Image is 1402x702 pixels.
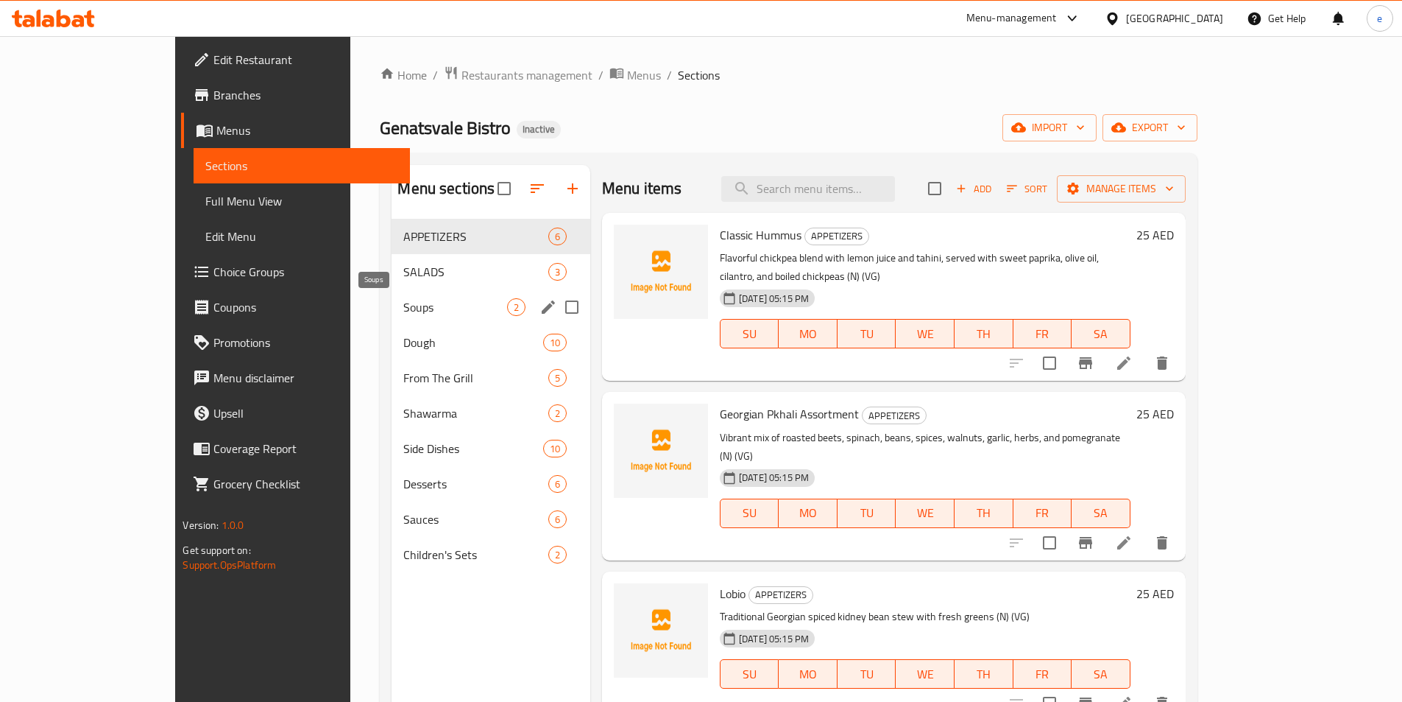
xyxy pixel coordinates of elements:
[733,632,815,646] span: [DATE] 05:15 PM
[902,664,949,685] span: WE
[726,502,773,524] span: SU
[403,263,548,281] span: SALADS
[838,319,896,348] button: TU
[720,583,746,605] span: Lobio
[838,659,896,689] button: TU
[213,369,397,387] span: Menu disclaimer
[489,173,520,204] span: Select all sections
[181,325,409,360] a: Promotions
[205,228,397,245] span: Edit Menu
[960,502,1008,524] span: TH
[403,369,548,387] div: From The Grill
[216,122,397,139] span: Menus
[919,173,950,204] span: Select section
[549,371,566,385] span: 5
[602,178,682,200] h2: Menu items
[213,475,397,493] span: Grocery Checklist
[733,292,815,306] span: [DATE] 05:15 PM
[950,178,997,200] button: Add
[403,404,548,422] span: Shawarma
[1034,527,1065,558] span: Select to update
[805,228,868,245] span: APPETIZERS
[1126,10,1223,27] div: [GEOGRAPHIC_DATA]
[549,513,566,527] span: 6
[1034,348,1065,379] span: Select to update
[194,219,409,254] a: Edit Menu
[720,659,779,689] button: SU
[966,10,1057,27] div: Menu-management
[222,516,244,535] span: 1.0.0
[181,42,409,77] a: Edit Restaurant
[392,325,590,360] div: Dough10
[843,502,891,524] span: TU
[403,440,542,457] div: Side Dishes
[843,664,891,685] span: TU
[843,323,891,345] span: TU
[517,121,561,138] div: Inactive
[896,659,955,689] button: WE
[549,230,566,244] span: 6
[181,254,409,289] a: Choice Groups
[1013,659,1072,689] button: FR
[1077,502,1125,524] span: SA
[960,664,1008,685] span: TH
[627,66,661,84] span: Menus
[720,319,779,348] button: SU
[194,148,409,183] a: Sections
[785,502,832,524] span: MO
[549,477,566,491] span: 6
[1102,114,1197,141] button: export
[403,510,548,528] span: Sauces
[537,296,559,318] button: edit
[548,475,567,493] div: items
[549,265,566,279] span: 3
[392,537,590,572] div: Children's Sets2
[403,546,548,564] span: Children's Sets
[667,66,672,84] li: /
[749,586,812,603] span: APPETIZERS
[960,323,1008,345] span: TH
[902,323,949,345] span: WE
[955,659,1013,689] button: TH
[392,219,590,254] div: APPETIZERS6
[183,541,250,560] span: Get support on:
[1014,119,1085,137] span: import
[779,659,838,689] button: MO
[902,502,949,524] span: WE
[194,183,409,219] a: Full Menu View
[1007,180,1047,197] span: Sort
[181,113,409,148] a: Menus
[392,213,590,578] nav: Menu sections
[1072,659,1130,689] button: SA
[1115,534,1133,552] a: Edit menu item
[213,51,397,69] span: Edit Restaurant
[1019,323,1066,345] span: FR
[1115,354,1133,372] a: Edit menu item
[517,123,561,136] span: Inactive
[403,475,548,493] span: Desserts
[520,171,555,206] span: Sort sections
[1068,525,1103,561] button: Branch-specific-item
[726,664,773,685] span: SU
[403,298,506,316] span: Soups
[548,404,567,422] div: items
[461,66,592,84] span: Restaurants management
[397,178,495,200] h2: Menu sections
[213,86,397,104] span: Branches
[403,334,542,351] div: Dough
[392,466,590,502] div: Desserts6
[1068,345,1103,381] button: Branch-specific-item
[1069,180,1174,198] span: Manage items
[183,516,219,535] span: Version:
[507,298,525,316] div: items
[720,499,779,528] button: SU
[392,254,590,289] div: SALADS3
[392,396,590,431] div: Shawarma2
[862,407,927,424] div: APPETIZERS
[555,171,590,206] button: Add section
[678,66,720,84] span: Sections
[721,176,895,202] input: search
[205,192,397,210] span: Full Menu View
[543,334,567,351] div: items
